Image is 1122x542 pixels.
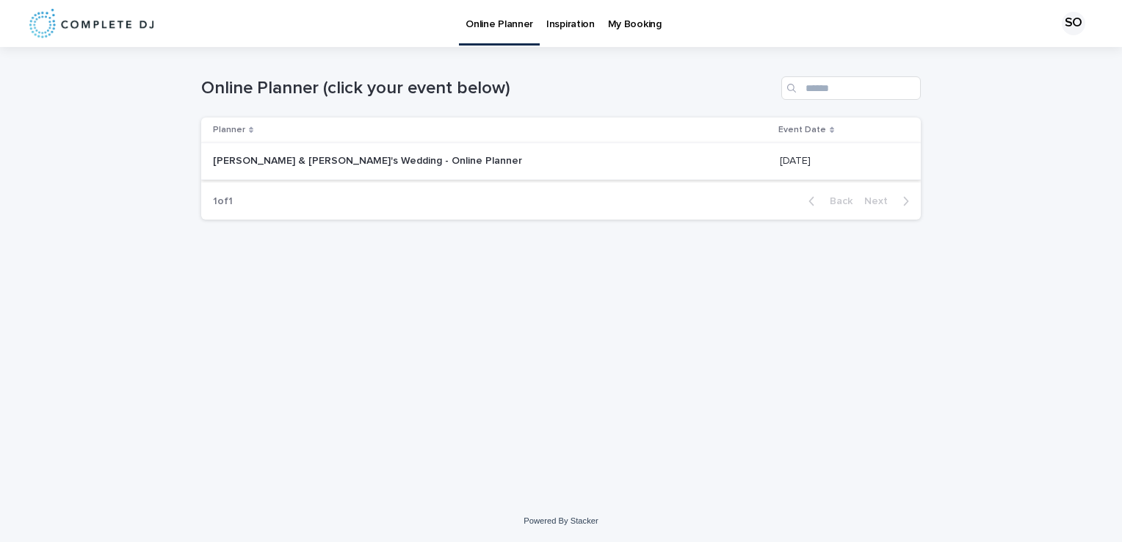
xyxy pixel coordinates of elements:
[797,195,858,208] button: Back
[1062,12,1085,35] div: SO
[29,9,153,38] img: 8nP3zCmvR2aWrOmylPw8
[213,122,245,138] p: Planner
[780,152,814,167] p: [DATE]
[864,196,897,206] span: Next
[201,184,245,220] p: 1 of 1
[858,195,921,208] button: Next
[524,516,598,525] a: Powered By Stacker
[201,78,775,99] h1: Online Planner (click your event below)
[213,152,525,167] p: [PERSON_NAME] & [PERSON_NAME]'s Wedding - Online Planner
[201,143,921,180] tr: [PERSON_NAME] & [PERSON_NAME]'s Wedding - Online Planner[PERSON_NAME] & [PERSON_NAME]'s Wedding -...
[781,76,921,100] input: Search
[778,122,826,138] p: Event Date
[821,196,853,206] span: Back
